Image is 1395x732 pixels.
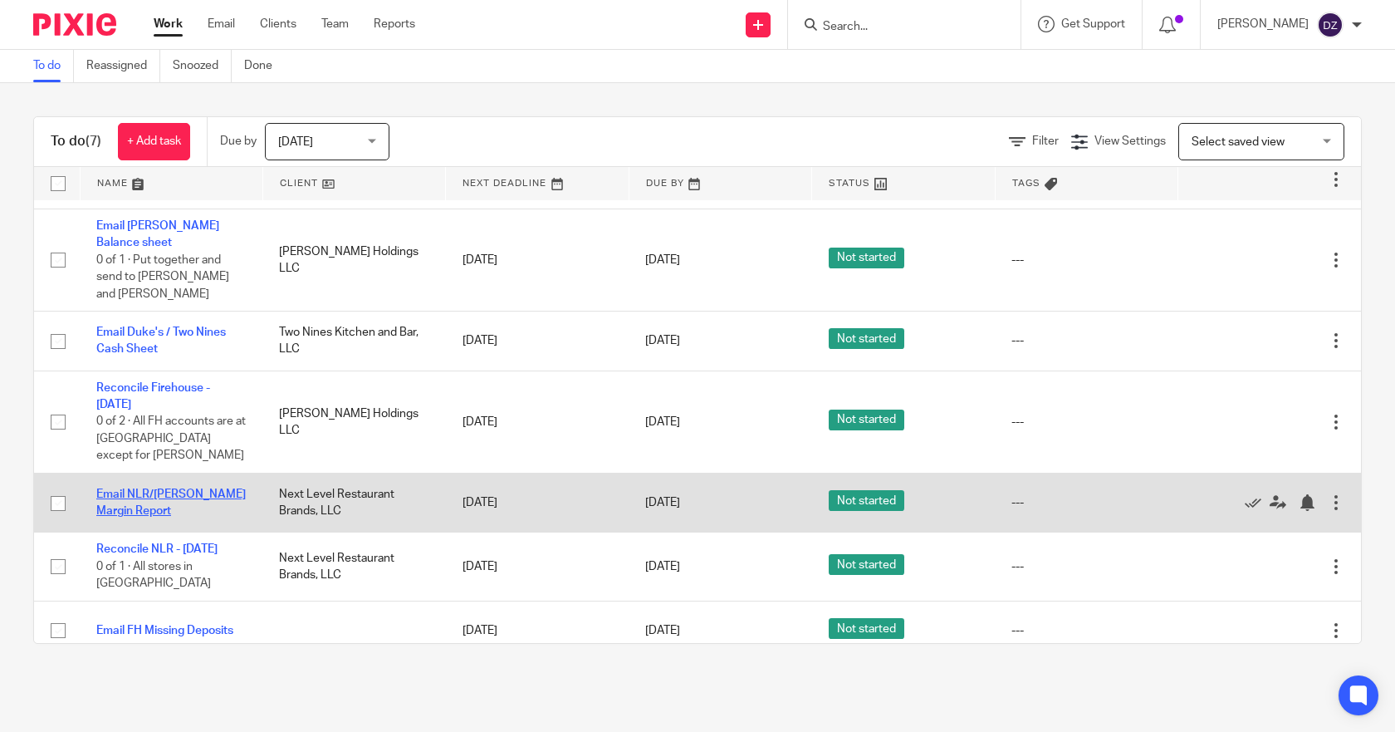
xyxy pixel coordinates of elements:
a: Reconcile NLR - [DATE] [96,543,218,555]
div: --- [1011,494,1161,511]
p: Due by [220,133,257,150]
div: --- [1011,558,1161,575]
span: Get Support [1061,18,1125,30]
a: Email Duke's / Two Nines Cash Sheet [96,327,226,355]
a: Work [154,16,183,32]
span: Select saved view [1192,136,1285,148]
span: [DATE] [278,136,313,148]
span: 0 of 2 · All FH accounts are at [GEOGRAPHIC_DATA] except for [PERSON_NAME] [96,416,246,462]
td: [DATE] [446,312,629,371]
a: Reassigned [86,50,160,82]
td: [DATE] [446,371,629,473]
a: To do [33,50,74,82]
a: Mark as done [1245,494,1270,511]
a: Clients [260,16,296,32]
td: [PERSON_NAME] Holdings LLC [262,371,445,473]
span: 0 of 1 · Put together and send to [PERSON_NAME] and [PERSON_NAME] [96,254,229,300]
span: Filter [1032,135,1059,147]
div: --- [1011,414,1161,430]
span: (7) [86,135,101,148]
td: [DATE] [446,601,629,660]
a: Done [244,50,285,82]
span: Not started [829,410,904,430]
span: 0 of 1 · All stores in [GEOGRAPHIC_DATA] [96,561,211,590]
span: Not started [829,618,904,639]
div: --- [1011,622,1161,639]
span: Not started [829,248,904,268]
td: [PERSON_NAME] Holdings LLC [262,209,445,311]
img: svg%3E [1317,12,1344,38]
span: [DATE] [645,561,680,572]
td: [DATE] [446,474,629,533]
p: [PERSON_NAME] [1217,16,1309,32]
span: [DATE] [645,625,680,636]
span: Not started [829,554,904,575]
span: View Settings [1094,135,1166,147]
h1: To do [51,133,101,150]
td: Next Level Restaurant Brands, LLC [262,533,445,601]
div: --- [1011,252,1161,268]
a: Reports [374,16,415,32]
a: Reconcile Firehouse - [DATE] [96,382,210,410]
a: Team [321,16,349,32]
td: Two Nines Kitchen and Bar, LLC [262,312,445,371]
span: [DATE] [645,497,680,508]
td: [DATE] [446,533,629,601]
input: Search [821,20,971,35]
span: [DATE] [645,254,680,266]
a: Email NLR/[PERSON_NAME] Margin Report [96,489,246,517]
span: Not started [829,328,904,349]
a: Email [208,16,235,32]
span: [DATE] [645,416,680,428]
span: [DATE] [645,335,680,346]
span: Tags [1012,179,1040,188]
span: Not started [829,490,904,511]
a: Email [PERSON_NAME] Balance sheet [96,220,219,248]
a: Email FH Missing Deposits [96,625,233,636]
a: + Add task [118,123,190,160]
a: Snoozed [173,50,232,82]
div: --- [1011,332,1161,349]
img: Pixie [33,13,116,36]
td: [DATE] [446,209,629,311]
td: Next Level Restaurant Brands, LLC [262,474,445,533]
